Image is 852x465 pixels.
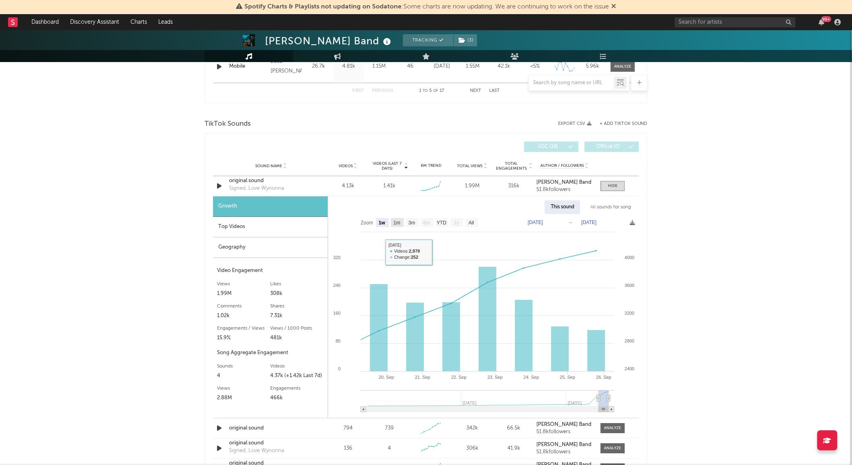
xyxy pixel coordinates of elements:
[428,62,455,71] div: [DATE]
[590,144,627,149] span: Official ( 0 )
[394,220,401,226] text: 1m
[495,444,533,453] div: 41.9k
[217,371,271,381] div: 4
[625,366,635,371] text: 2400
[217,279,271,289] div: Views
[336,62,362,71] div: 4.81k
[488,375,503,380] text: 23. Sep
[153,14,178,30] a: Leads
[560,375,575,380] text: 25. Sep
[271,279,324,289] div: Likes
[217,311,271,321] div: 1.02k
[529,80,614,86] input: Search by song name or URL
[415,375,430,380] text: 21. Sep
[537,422,593,428] a: [PERSON_NAME] Band
[26,14,64,30] a: Dashboard
[537,180,593,185] a: [PERSON_NAME] Band
[600,122,647,126] button: + Add TikTok Sound
[537,442,592,447] strong: [PERSON_NAME] Band
[229,177,313,185] a: original sound
[255,164,282,168] span: Sound Name
[537,422,592,427] strong: [PERSON_NAME] Band
[64,14,125,30] a: Discovery Assistant
[271,324,324,333] div: Views / 1000 Posts
[423,89,428,93] span: to
[591,122,647,126] button: + Add TikTok Sound
[213,196,328,217] div: Growth
[412,163,450,169] div: 6M Trend
[271,361,324,371] div: Videos
[371,161,403,171] span: Videos (last 7 days)
[229,447,284,455] div: Signed, Love Wynonna
[271,311,324,321] div: 7.31k
[537,442,593,448] a: [PERSON_NAME] Band
[329,444,367,453] div: 136
[229,62,267,71] a: Mobile
[217,266,324,276] div: Video Engagement
[229,424,313,432] div: original sound
[454,220,459,226] text: 1y
[329,182,367,190] div: 4.13k
[581,62,605,71] div: 5.96k
[540,163,584,168] span: Author / Followers
[205,119,251,129] span: TikTok Sounds
[213,237,328,258] div: Geography
[490,62,517,71] div: 42.1k
[336,338,341,343] text: 80
[537,180,592,185] strong: [PERSON_NAME] Band
[379,220,386,226] text: 1w
[333,255,341,260] text: 320
[437,220,447,226] text: YTD
[454,424,491,432] div: 342k
[596,375,612,380] text: 26. Sep
[454,182,491,190] div: 1.99M
[469,220,474,226] text: All
[271,384,324,393] div: Engagements
[271,333,324,343] div: 481k
[217,393,271,403] div: 2.88M
[457,164,483,168] span: Total Views
[352,89,364,93] button: First
[819,19,825,25] button: 99+
[217,301,271,311] div: Comments
[459,62,486,71] div: 1.55M
[611,4,616,10] span: Dismiss
[306,62,332,71] div: 26.7k
[433,89,438,93] span: of
[217,361,271,371] div: Sounds
[385,424,394,432] div: 739
[366,62,392,71] div: 1.15M
[453,34,478,46] span: ( 3 )
[271,301,324,311] div: Shares
[470,89,481,93] button: Next
[675,17,796,27] input: Search for artists
[625,255,635,260] text: 4000
[529,144,567,149] span: UGC ( 18 )
[495,161,528,171] span: Total Engagements
[271,289,324,299] div: 308k
[625,311,635,316] text: 3200
[372,89,393,93] button: Previous
[403,34,453,46] button: Tracking
[537,449,593,455] div: 51.8k followers
[821,16,831,22] div: 99 +
[585,141,639,152] button: Official(0)
[271,371,324,381] div: 4.37k (+1.42k Last 7d)
[524,141,579,152] button: UGC(18)
[379,375,394,380] text: 20. Sep
[625,338,635,343] text: 2800
[217,384,271,393] div: Views
[424,220,430,226] text: 6m
[454,34,477,46] button: (3)
[333,311,341,316] text: 160
[545,200,580,214] div: This sound
[524,375,539,380] text: 24. Sep
[329,424,367,432] div: 794
[568,220,573,225] text: →
[229,439,313,447] div: original sound
[454,444,491,453] div: 306k
[581,220,597,225] text: [DATE]
[625,283,635,288] text: 3600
